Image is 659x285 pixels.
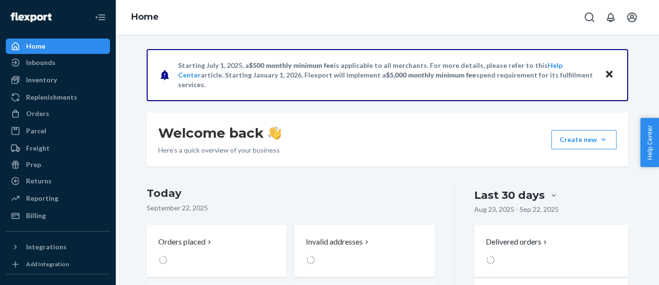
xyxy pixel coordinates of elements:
img: Flexport logo [11,13,52,22]
h1: Welcome back [158,124,281,142]
div: Replenishments [26,92,77,102]
button: Invalid addresses [294,225,434,277]
div: Freight [26,143,50,153]
a: Orders [6,106,110,121]
div: Billing [26,211,46,220]
button: Create new [551,130,617,149]
div: Returns [26,176,52,186]
div: Prep [26,160,41,169]
p: Orders placed [158,236,206,247]
div: Inbounds [26,58,55,67]
a: Inventory [6,72,110,88]
a: Add Integration [6,259,110,270]
a: Prep [6,157,110,172]
div: Add Integration [26,260,69,268]
div: Integrations [26,242,67,252]
button: Open Search Box [580,8,599,27]
a: Inbounds [6,55,110,70]
a: Home [131,12,159,22]
button: Orders placed [147,225,287,277]
p: Aug 23, 2025 - Sep 22, 2025 [474,205,559,214]
a: Returns [6,173,110,189]
div: Last 30 days [474,188,545,203]
h3: Today [147,186,435,201]
div: Reporting [26,194,58,203]
button: Open account menu [622,8,642,27]
button: Delivered orders [486,236,549,247]
p: Invalid addresses [306,236,363,247]
a: Reporting [6,191,110,206]
a: Freight [6,141,110,156]
span: $5,000 monthly minimum fee [386,71,476,79]
a: Replenishments [6,90,110,105]
p: Starting July 1, 2025, a is applicable to all merchants. For more details, please refer to this a... [178,61,595,90]
img: hand-wave emoji [268,126,281,140]
a: Home [6,39,110,54]
button: Integrations [6,239,110,255]
p: September 22, 2025 [147,203,435,213]
ol: breadcrumbs [124,3,166,31]
div: Orders [26,109,49,118]
span: $500 monthly minimum fee [249,61,334,69]
a: Billing [6,208,110,223]
button: Close [603,68,616,82]
button: Help Center [640,118,659,167]
button: Open notifications [601,8,620,27]
button: Close Navigation [91,8,110,27]
a: Parcel [6,123,110,139]
div: Home [26,41,45,51]
div: Parcel [26,126,46,136]
div: Inventory [26,75,57,85]
p: Here’s a quick overview of your business [158,145,281,155]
